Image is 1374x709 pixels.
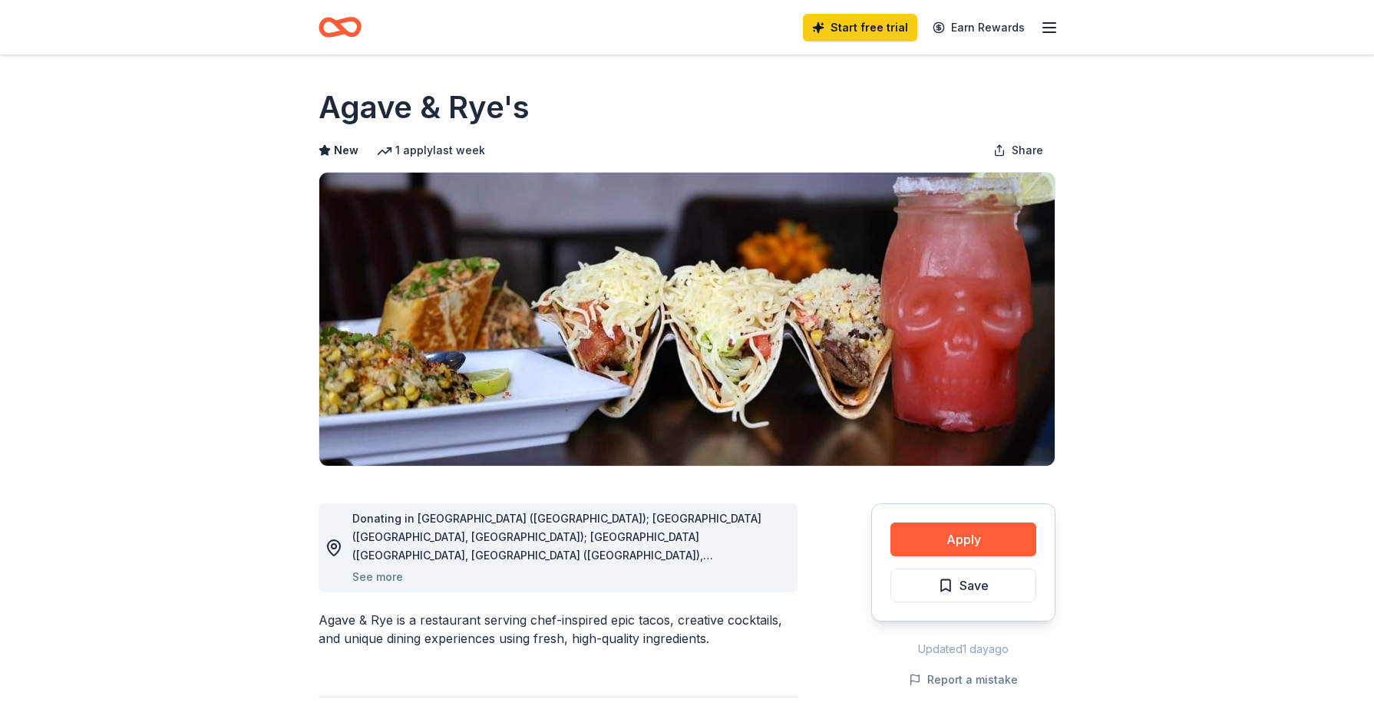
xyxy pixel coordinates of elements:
[319,86,530,129] h1: Agave & Rye's
[334,141,358,160] span: New
[803,14,917,41] a: Start free trial
[377,141,485,160] div: 1 apply last week
[890,523,1036,556] button: Apply
[981,135,1055,166] button: Share
[319,173,1055,466] img: Image for Agave & Rye's
[890,569,1036,602] button: Save
[1012,141,1043,160] span: Share
[352,568,403,586] button: See more
[352,512,761,654] span: Donating in [GEOGRAPHIC_DATA] ([GEOGRAPHIC_DATA]); [GEOGRAPHIC_DATA] ([GEOGRAPHIC_DATA], [GEOGRAP...
[923,14,1034,41] a: Earn Rewards
[871,640,1055,658] div: Updated 1 day ago
[959,575,989,595] span: Save
[319,9,362,45] a: Home
[909,671,1018,689] button: Report a mistake
[319,611,798,648] div: Agave & Rye is a restaurant serving chef-inspired epic tacos, creative cocktails, and unique dini...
